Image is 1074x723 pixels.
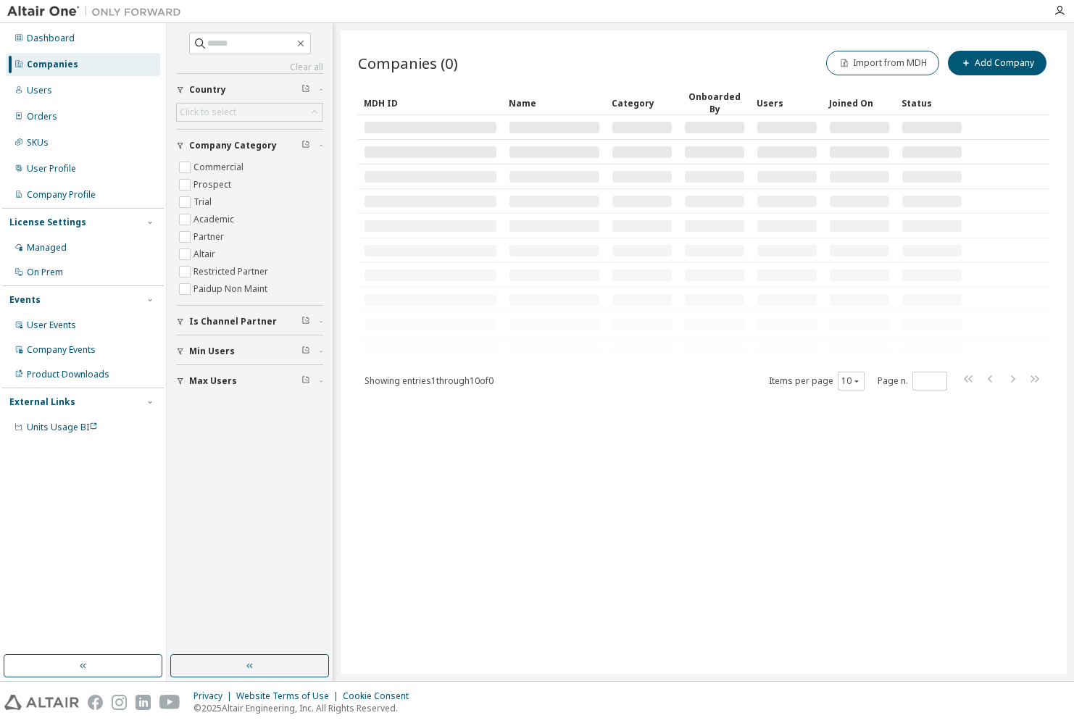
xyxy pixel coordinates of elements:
[193,690,236,702] div: Privacy
[193,263,271,280] label: Restricted Partner
[193,211,237,228] label: Academic
[948,51,1046,75] button: Add Company
[176,62,323,73] a: Clear all
[9,396,75,408] div: External Links
[358,53,458,73] span: Companies (0)
[509,91,600,114] div: Name
[612,91,673,114] div: Category
[177,104,322,121] div: Click to select
[301,375,310,387] span: Clear filter
[4,695,79,710] img: altair_logo.svg
[27,369,109,380] div: Product Downloads
[159,695,180,710] img: youtube.svg
[826,51,939,75] button: Import from MDH
[236,690,343,702] div: Website Terms of Use
[193,193,215,211] label: Trial
[136,695,151,710] img: linkedin.svg
[27,33,75,44] div: Dashboard
[841,375,861,387] button: 10
[27,59,78,70] div: Companies
[769,372,865,390] span: Items per page
[878,372,947,390] span: Page n.
[684,91,745,115] div: Onboarded By
[7,4,188,19] img: Altair One
[27,111,57,122] div: Orders
[27,421,98,433] span: Units Usage BI
[193,176,234,193] label: Prospect
[112,695,127,710] img: instagram.svg
[193,702,417,714] p: © 2025 Altair Engineering, Inc. All Rights Reserved.
[176,74,323,106] button: Country
[757,91,817,114] div: Users
[301,84,310,96] span: Clear filter
[189,375,237,387] span: Max Users
[829,91,890,114] div: Joined On
[88,695,103,710] img: facebook.svg
[301,346,310,357] span: Clear filter
[301,316,310,327] span: Clear filter
[301,140,310,151] span: Clear filter
[27,267,63,278] div: On Prem
[365,375,494,387] span: Showing entries 1 through 10 of 0
[27,242,67,254] div: Managed
[27,344,96,356] div: Company Events
[343,690,417,702] div: Cookie Consent
[364,91,497,114] div: MDH ID
[189,84,226,96] span: Country
[176,365,323,397] button: Max Users
[180,106,236,118] div: Click to select
[189,346,235,357] span: Min Users
[193,159,246,176] label: Commercial
[193,228,227,246] label: Partner
[189,316,277,327] span: Is Channel Partner
[27,85,52,96] div: Users
[27,137,49,149] div: SKUs
[193,280,270,298] label: Paidup Non Maint
[176,130,323,162] button: Company Category
[189,140,277,151] span: Company Category
[9,294,41,306] div: Events
[176,335,323,367] button: Min Users
[9,217,86,228] div: License Settings
[27,319,76,331] div: User Events
[176,306,323,338] button: Is Channel Partner
[193,246,218,263] label: Altair
[902,91,962,114] div: Status
[27,163,76,175] div: User Profile
[27,189,96,201] div: Company Profile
